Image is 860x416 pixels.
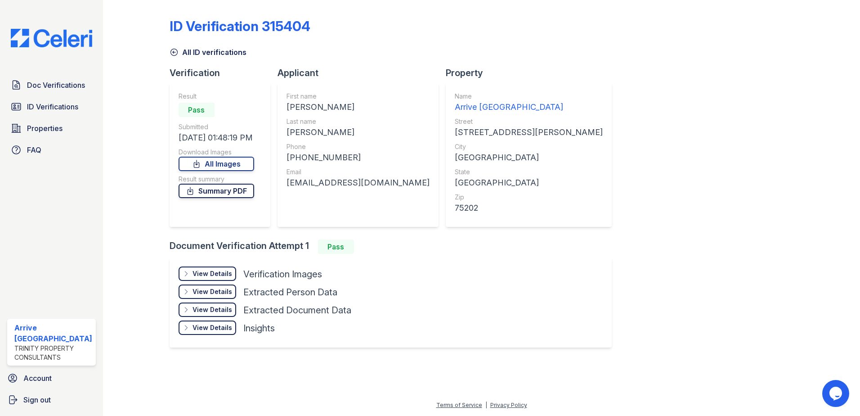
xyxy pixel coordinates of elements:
div: Applicant [278,67,446,79]
div: Document Verification Attempt 1 [170,240,619,254]
div: Property [446,67,619,79]
span: Account [23,373,52,384]
div: View Details [193,323,232,332]
img: CE_Logo_Blue-a8612792a0a2168367f1c8372b55b34899dd931a85d93a1a3d3e32e68fde9ad4.png [4,29,99,47]
div: View Details [193,269,232,278]
div: Arrive [GEOGRAPHIC_DATA] [14,322,92,344]
div: [STREET_ADDRESS][PERSON_NAME] [455,126,603,139]
div: Extracted Document Data [243,304,351,317]
div: Verification Images [243,268,322,280]
div: [PERSON_NAME] [287,101,430,113]
div: Extracted Person Data [243,286,337,298]
div: 75202 [455,202,603,214]
a: Name Arrive [GEOGRAPHIC_DATA] [455,92,603,113]
iframe: chat widget [822,380,851,407]
div: Insights [243,322,275,335]
div: [GEOGRAPHIC_DATA] [455,176,603,189]
a: Sign out [4,391,99,409]
a: Doc Verifications [7,76,96,94]
div: Street [455,117,603,126]
div: State [455,167,603,176]
a: All Images [179,157,254,171]
div: [PHONE_NUMBER] [287,151,430,164]
div: [EMAIL_ADDRESS][DOMAIN_NAME] [287,176,430,189]
a: ID Verifications [7,98,96,116]
a: Account [4,369,99,387]
div: Pass [179,103,215,117]
div: Pass [318,240,354,254]
div: View Details [193,287,232,296]
div: Zip [455,193,603,202]
a: Privacy Policy [490,402,527,408]
div: Result [179,92,254,101]
span: Doc Verifications [27,80,85,90]
span: Properties [27,123,63,134]
div: [DATE] 01:48:19 PM [179,131,254,144]
span: Sign out [23,394,51,405]
div: [GEOGRAPHIC_DATA] [455,151,603,164]
a: Terms of Service [436,402,482,408]
div: Submitted [179,122,254,131]
span: ID Verifications [27,101,78,112]
div: Last name [287,117,430,126]
div: Trinity Property Consultants [14,344,92,362]
div: Verification [170,67,278,79]
div: [PERSON_NAME] [287,126,430,139]
div: View Details [193,305,232,314]
div: Arrive [GEOGRAPHIC_DATA] [455,101,603,113]
span: FAQ [27,145,41,155]
div: Result summary [179,175,254,184]
a: All ID verifications [170,47,246,58]
div: | [485,402,487,408]
div: First name [287,92,430,101]
div: ID Verification 315404 [170,18,310,34]
a: Properties [7,119,96,137]
div: City [455,142,603,151]
div: Name [455,92,603,101]
a: FAQ [7,141,96,159]
div: Download Images [179,148,254,157]
div: Email [287,167,430,176]
div: Phone [287,142,430,151]
a: Summary PDF [179,184,254,198]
